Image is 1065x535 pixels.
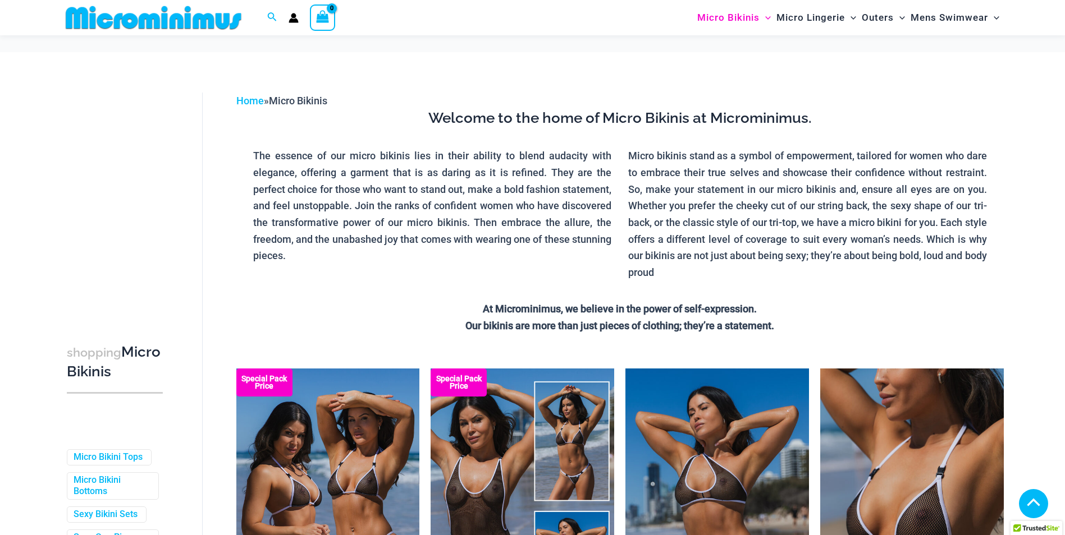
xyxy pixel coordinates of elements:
strong: At Microminimus, we believe in the power of self-expression. [483,303,757,315]
span: Outers [862,3,894,32]
span: Mens Swimwear [911,3,988,32]
a: Sexy Bikini Sets [74,509,138,520]
h3: Micro Bikinis [67,343,163,381]
a: Micro BikinisMenu ToggleMenu Toggle [694,3,774,32]
a: OutersMenu ToggleMenu Toggle [859,3,908,32]
span: » [236,95,327,107]
img: MM SHOP LOGO FLAT [61,5,246,30]
a: Micro Bikini Tops [74,451,143,463]
p: The essence of our micro bikinis lies in their ability to blend audacity with elegance, offering ... [253,147,612,264]
a: Home [236,95,264,107]
a: Micro LingerieMenu ToggleMenu Toggle [774,3,859,32]
p: Micro bikinis stand as a symbol of empowerment, tailored for women who dare to embrace their true... [628,147,987,281]
a: Micro Bikini Bottoms [74,474,150,498]
b: Special Pack Price [431,375,487,390]
span: Menu Toggle [760,3,771,32]
span: Micro Bikinis [269,95,327,107]
a: Mens SwimwearMenu ToggleMenu Toggle [908,3,1002,32]
a: Account icon link [289,13,299,23]
h3: Welcome to the home of Micro Bikinis at Microminimus. [245,109,995,128]
span: Menu Toggle [894,3,905,32]
span: Micro Lingerie [776,3,845,32]
nav: Site Navigation [693,2,1004,34]
span: Menu Toggle [988,3,999,32]
strong: Our bikinis are more than just pieces of clothing; they’re a statement. [465,320,774,331]
span: Micro Bikinis [697,3,760,32]
iframe: TrustedSite Certified [67,84,168,308]
span: shopping [67,345,121,359]
a: View Shopping Cart, empty [310,4,336,30]
a: Search icon link [267,11,277,25]
b: Special Pack Price [236,375,292,390]
span: Menu Toggle [845,3,856,32]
